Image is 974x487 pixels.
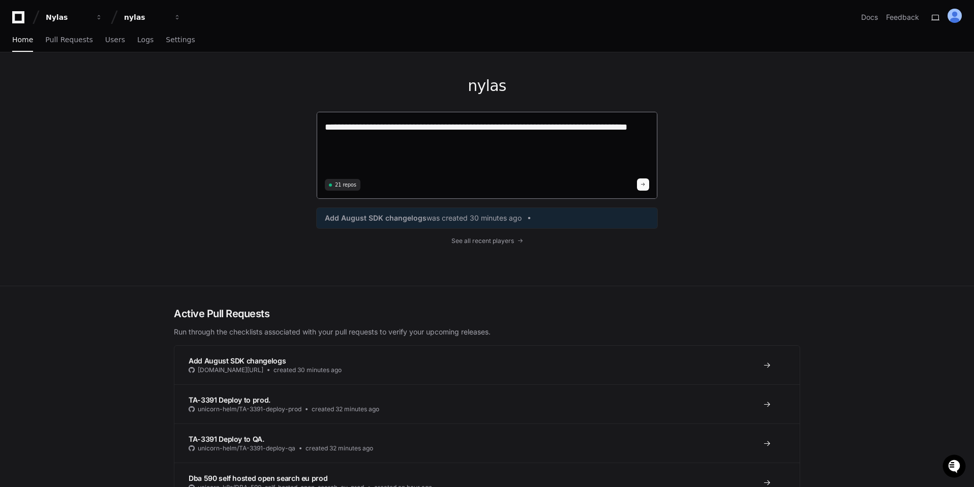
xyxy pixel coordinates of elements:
[35,76,167,86] div: Start new chat
[166,37,195,43] span: Settings
[10,41,185,57] div: Welcome
[72,106,123,114] a: Powered byPylon
[189,395,270,404] span: TA-3391 Deploy to prod.
[101,107,123,114] span: Pylon
[12,37,33,43] span: Home
[189,356,286,365] span: Add August SDK changelogs
[198,444,295,452] span: unicorn-helm/TA-3391-deploy-qa
[335,181,356,189] span: 21 repos
[948,9,962,23] img: ALV-UjXdkCaxG7Ha6Z-zDHMTEPqXMlNFMnpHuOo2CVUViR2iaDDte_9HYgjrRZ0zHLyLySWwoP3Esd7mb4Ah-olhw-DLkFEvG...
[189,435,264,443] span: TA-3391 Deploy to QA.
[427,213,522,223] span: was created 30 minutes ago
[451,237,514,245] span: See all recent players
[12,28,33,52] a: Home
[10,76,28,94] img: 1736555170064-99ba0984-63c1-480f-8ee9-699278ef63ed
[312,405,379,413] span: created 32 minutes ago
[325,213,427,223] span: Add August SDK changelogs
[306,444,373,452] span: created 32 minutes ago
[861,12,878,22] a: Docs
[105,37,125,43] span: Users
[173,79,185,91] button: Start new chat
[316,237,658,245] a: See all recent players
[124,12,168,22] div: nylas
[137,28,154,52] a: Logs
[316,77,658,95] h1: nylas
[174,346,800,384] a: Add August SDK changelogs[DOMAIN_NAME][URL]created 30 minutes ago
[174,307,800,321] h2: Active Pull Requests
[941,453,969,481] iframe: Open customer support
[137,37,154,43] span: Logs
[886,12,919,22] button: Feedback
[166,28,195,52] a: Settings
[120,8,185,26] button: nylas
[325,213,649,223] a: Add August SDK changelogswas created 30 minutes ago
[45,37,93,43] span: Pull Requests
[189,474,327,482] span: Dba 590 self hosted open search eu prod
[273,366,342,374] span: created 30 minutes ago
[174,327,800,337] p: Run through the checklists associated with your pull requests to verify your upcoming releases.
[46,12,89,22] div: Nylas
[174,423,800,463] a: TA-3391 Deploy to QA.unicorn-helm/TA-3391-deploy-qacreated 32 minutes ago
[42,8,107,26] button: Nylas
[174,384,800,423] a: TA-3391 Deploy to prod.unicorn-helm/TA-3391-deploy-prodcreated 32 minutes ago
[198,405,301,413] span: unicorn-helm/TA-3391-deploy-prod
[10,10,31,31] img: PlayerZero
[198,366,263,374] span: [DOMAIN_NAME][URL]
[105,28,125,52] a: Users
[45,28,93,52] a: Pull Requests
[35,86,129,94] div: We're available if you need us!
